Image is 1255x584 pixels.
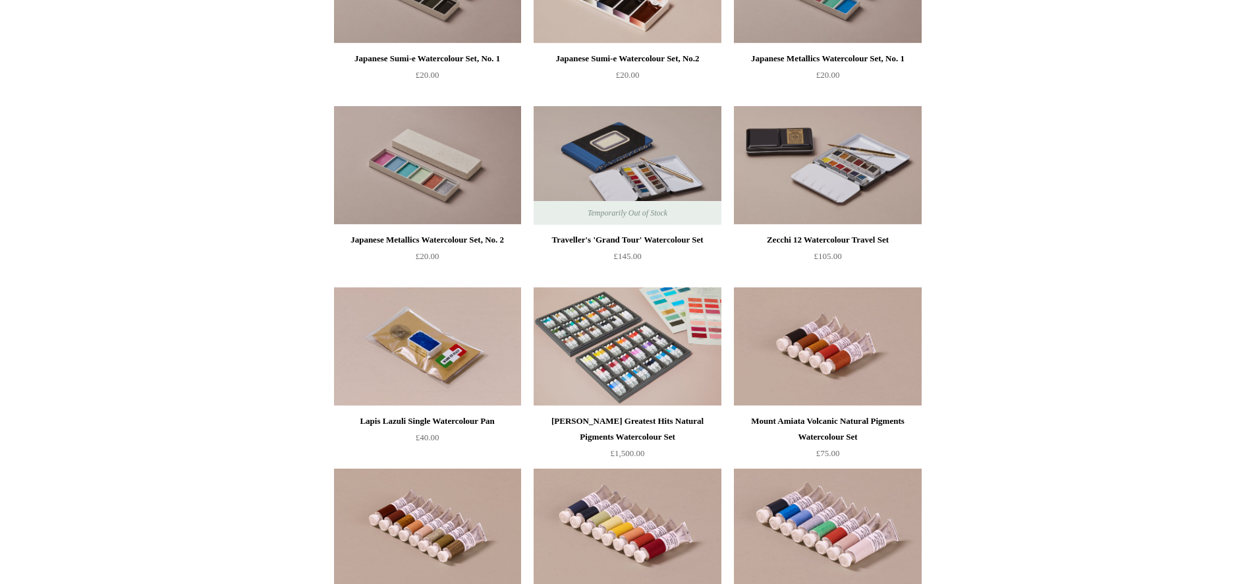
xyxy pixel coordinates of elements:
span: £20.00 [416,70,439,80]
a: [PERSON_NAME] Greatest Hits Natural Pigments Watercolour Set £1,500.00 [534,413,721,467]
div: [PERSON_NAME] Greatest Hits Natural Pigments Watercolour Set [537,413,717,445]
span: £145.00 [613,251,641,261]
a: Traveller's 'Grand Tour' Watercolour Set Traveller's 'Grand Tour' Watercolour Set Temporarily Out... [534,106,721,225]
img: Traveller's 'Grand Tour' Watercolour Set [534,106,721,225]
a: Mount Amiata Volcanic Natural Pigments Watercolour Set £75.00 [734,413,921,467]
img: Japanese Metallics Watercolour Set, No. 2 [334,106,521,225]
a: Zecchi 12 Watercolour Travel Set £105.00 [734,232,921,286]
a: Japanese Metallics Watercolour Set, No. 2 £20.00 [334,232,521,286]
div: Zecchi 12 Watercolour Travel Set [737,232,918,248]
a: Traveller's 'Grand Tour' Watercolour Set £145.00 [534,232,721,286]
a: Japanese Sumi-e Watercolour Set, No.2 £20.00 [534,51,721,105]
span: £75.00 [816,448,840,458]
img: Wallace Seymour Greatest Hits Natural Pigments Watercolour Set [534,287,721,406]
span: Temporarily Out of Stock [574,201,681,225]
span: £20.00 [416,251,439,261]
div: Mount Amiata Volcanic Natural Pigments Watercolour Set [737,413,918,445]
div: Japanese Sumi-e Watercolour Set, No.2 [537,51,717,67]
img: Lapis Lazuli Single Watercolour Pan [334,287,521,406]
a: Japanese Metallics Watercolour Set, No. 2 Japanese Metallics Watercolour Set, No. 2 [334,106,521,225]
a: Japanese Sumi-e Watercolour Set, No. 1 £20.00 [334,51,521,105]
a: Japanese Metallics Watercolour Set, No. 1 £20.00 [734,51,921,105]
span: £40.00 [416,432,439,442]
div: Japanese Metallics Watercolour Set, No. 1 [737,51,918,67]
div: Japanese Metallics Watercolour Set, No. 2 [337,232,518,248]
span: £1,500.00 [611,448,645,458]
div: Japanese Sumi-e Watercolour Set, No. 1 [337,51,518,67]
a: Lapis Lazuli Single Watercolour Pan Lapis Lazuli Single Watercolour Pan [334,287,521,406]
span: £20.00 [616,70,640,80]
a: Wallace Seymour Greatest Hits Natural Pigments Watercolour Set Wallace Seymour Greatest Hits Natu... [534,287,721,406]
img: Zecchi 12 Watercolour Travel Set [734,106,921,225]
span: £105.00 [814,251,841,261]
a: Mount Amiata Volcanic Natural Pigments Watercolour Set Mount Amiata Volcanic Natural Pigments Wat... [734,287,921,406]
div: Lapis Lazuli Single Watercolour Pan [337,413,518,429]
a: Lapis Lazuli Single Watercolour Pan £40.00 [334,413,521,467]
a: Zecchi 12 Watercolour Travel Set Zecchi 12 Watercolour Travel Set [734,106,921,225]
span: £20.00 [816,70,840,80]
img: Mount Amiata Volcanic Natural Pigments Watercolour Set [734,287,921,406]
div: Traveller's 'Grand Tour' Watercolour Set [537,232,717,248]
